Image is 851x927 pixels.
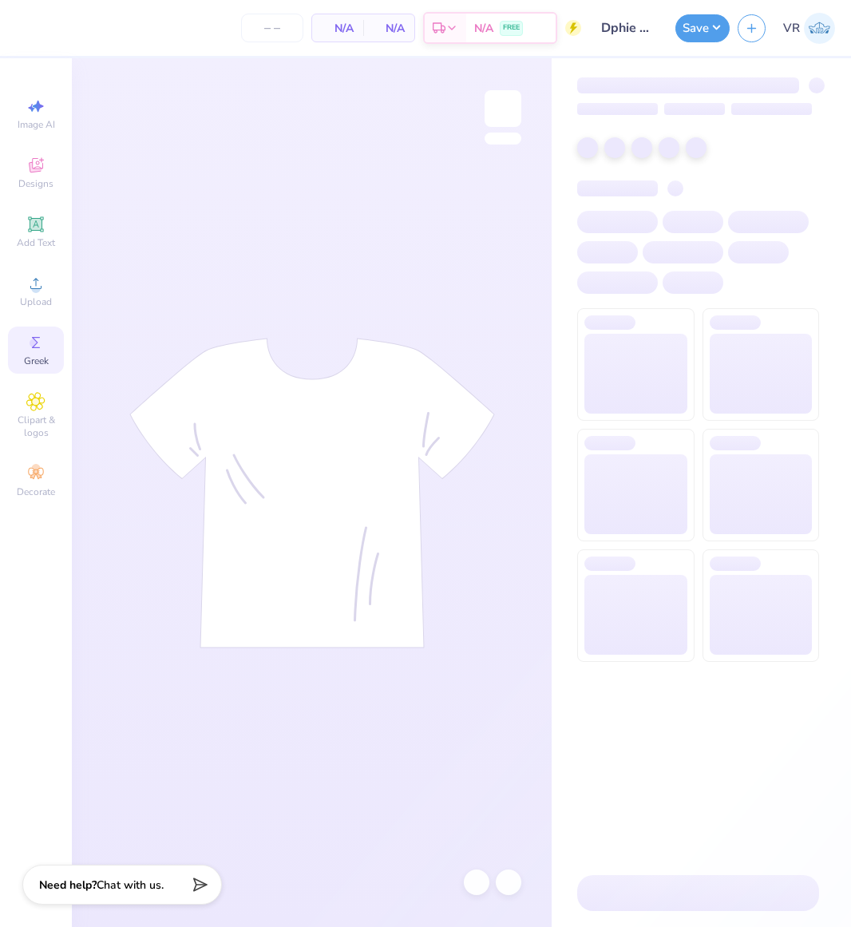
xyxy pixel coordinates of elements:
[373,20,405,37] span: N/A
[18,118,55,131] span: Image AI
[17,236,55,249] span: Add Text
[783,13,835,44] a: VR
[39,877,97,893] strong: Need help?
[675,14,730,42] button: Save
[503,22,520,34] span: FREE
[18,177,53,190] span: Designs
[322,20,354,37] span: N/A
[97,877,164,893] span: Chat with us.
[474,20,493,37] span: N/A
[804,13,835,44] img: Val Rhey Lodueta
[8,414,64,439] span: Clipart & logos
[129,338,495,648] img: tee-skeleton.svg
[241,14,303,42] input: – –
[17,485,55,498] span: Decorate
[589,12,667,44] input: Untitled Design
[24,355,49,367] span: Greek
[20,295,52,308] span: Upload
[783,19,800,38] span: VR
